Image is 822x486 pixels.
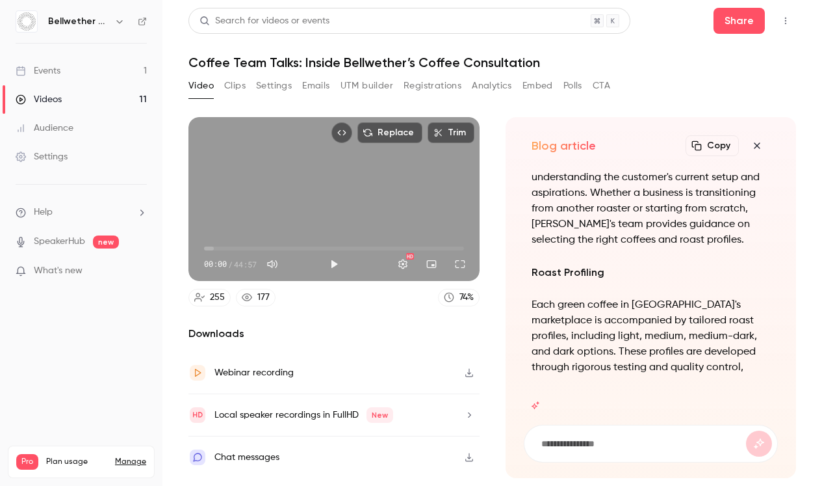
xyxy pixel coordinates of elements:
[428,122,474,143] button: Trim
[228,258,233,270] span: /
[48,15,109,28] h6: Bellwether Coffee
[188,55,796,70] h1: Coffee Team Talks: Inside Bellwether’s Coffee Consultation
[447,251,473,277] button: Full screen
[188,289,231,306] a: 255
[199,14,329,28] div: Search for videos or events
[34,264,83,278] span: What's new
[331,122,352,143] button: Embed video
[224,75,246,96] button: Clips
[236,289,276,306] a: 177
[93,236,119,249] span: new
[418,251,444,277] button: Turn on miniplayer
[234,258,257,270] span: 44:57
[257,291,270,304] div: 177
[563,75,582,96] button: Polls
[775,10,796,31] button: Top Bar Actions
[204,258,257,270] div: 00:00
[16,150,68,163] div: Settings
[214,407,393,423] div: Local speaker recordings in FullHD
[115,457,146,467] a: Manage
[16,206,147,219] li: help-dropdown-opener
[210,291,225,304] div: 255
[16,64,60,77] div: Events
[34,235,85,249] a: SpeakerHub
[472,75,512,96] button: Analytics
[16,122,73,135] div: Audience
[256,75,292,96] button: Settings
[532,123,771,248] p: Bellwether's consultation process is designed to tailor coffee programs to the specific needs of ...
[321,251,347,277] button: Play
[46,457,107,467] span: Plan usage
[16,93,62,106] div: Videos
[390,251,416,277] button: Settings
[713,8,765,34] button: Share
[593,75,610,96] button: CTA
[34,206,53,219] span: Help
[188,326,480,342] h2: Downloads
[438,289,480,306] a: 74%
[532,263,771,282] h3: Roast Profiling
[357,122,422,143] button: Replace
[366,407,393,423] span: New
[214,450,279,465] div: Chat messages
[16,454,38,470] span: Pro
[214,365,294,381] div: Webinar recording
[532,138,596,154] h2: Blog article
[406,253,414,260] div: HD
[16,11,37,32] img: Bellwether Coffee
[686,135,739,156] button: Copy
[188,75,214,96] button: Video
[259,251,285,277] button: Mute
[404,75,461,96] button: Registrations
[204,258,227,270] span: 00:00
[459,291,474,304] div: 74 %
[302,75,329,96] button: Emails
[532,297,771,375] p: Each green coffee in [GEOGRAPHIC_DATA]'s marketplace is accompanied by tailored roast profiles, i...
[340,75,393,96] button: UTM builder
[522,75,553,96] button: Embed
